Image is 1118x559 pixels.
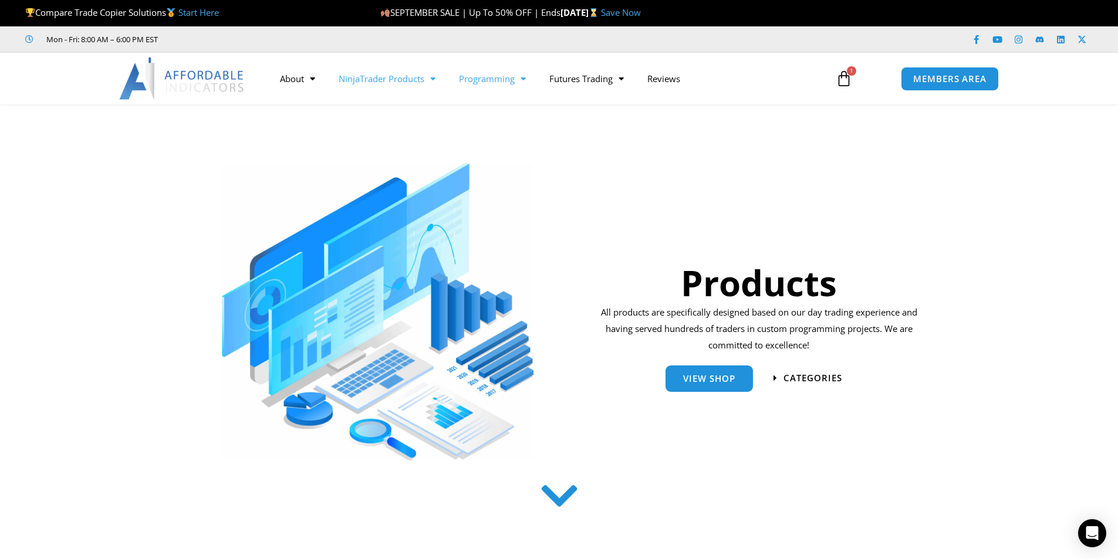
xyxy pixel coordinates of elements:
[1078,519,1106,547] div: Open Intercom Messenger
[268,65,327,92] a: About
[268,65,822,92] nav: Menu
[43,32,158,46] span: Mon - Fri: 8:00 AM – 6:00 PM EST
[597,304,921,354] p: All products are specifically designed based on our day trading experience and having served hund...
[222,163,533,460] img: ProductsSection scaled | Affordable Indicators – NinjaTrader
[26,8,35,17] img: 🏆
[381,8,390,17] img: 🍂
[597,258,921,307] h1: Products
[380,6,560,18] span: SEPTEMBER SALE | Up To 50% OFF | Ends
[25,6,219,18] span: Compare Trade Copier Solutions
[913,74,987,83] span: MEMBERS AREA
[560,6,601,18] strong: [DATE]
[783,374,842,382] span: categories
[447,65,538,92] a: Programming
[901,67,999,91] a: MEMBERS AREA
[174,33,350,45] iframe: Customer reviews powered by Trustpilot
[167,8,175,17] img: 🥇
[636,65,692,92] a: Reviews
[601,6,641,18] a: Save Now
[818,62,870,96] a: 1
[589,8,598,17] img: ⌛
[774,374,842,382] a: categories
[538,65,636,92] a: Futures Trading
[666,365,753,392] a: View Shop
[847,66,856,76] span: 1
[178,6,219,18] a: Start Here
[327,65,447,92] a: NinjaTrader Products
[119,57,245,100] img: LogoAI | Affordable Indicators – NinjaTrader
[683,374,735,383] span: View Shop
